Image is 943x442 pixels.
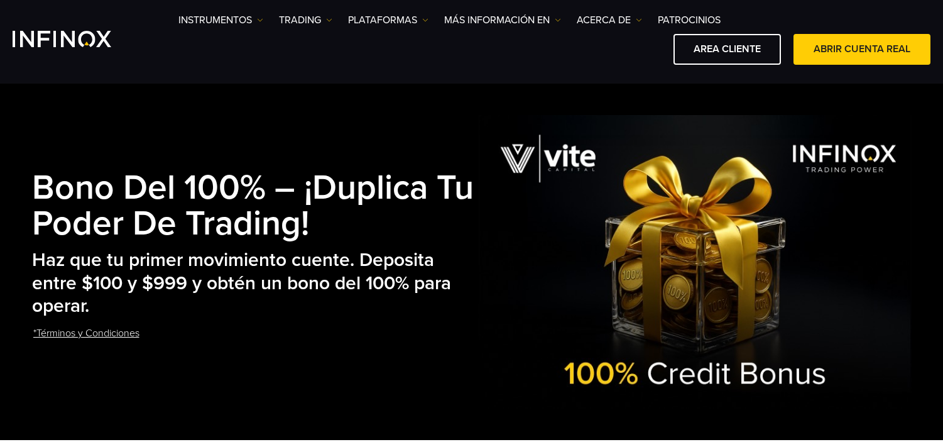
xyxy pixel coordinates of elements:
a: TRADING [279,13,332,28]
h2: Haz que tu primer movimiento cuente. Deposita entre $100 y $999 y obtén un bono del 100% para ope... [32,249,479,318]
a: Instrumentos [178,13,263,28]
a: *Términos y Condiciones [32,318,141,349]
a: ABRIR CUENTA REAL [793,34,930,65]
a: PLATAFORMAS [348,13,428,28]
a: Patrocinios [658,13,721,28]
strong: Bono del 100% – ¡Duplica tu poder de trading! [32,167,474,245]
a: Más información en [444,13,561,28]
a: ACERCA DE [577,13,642,28]
a: AREA CLIENTE [673,34,781,65]
a: INFINOX Logo [13,31,141,47]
